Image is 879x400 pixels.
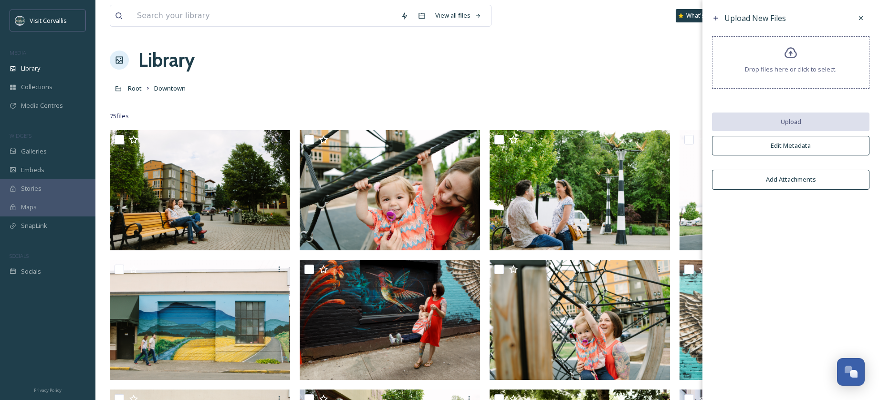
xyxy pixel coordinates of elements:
[128,82,142,94] a: Root
[490,130,670,250] img: Downtown Corvallis Oregon (16).jpg
[21,165,44,174] span: Embeds
[300,260,480,380] img: Downtown Corvallis Oregon (13).jpg
[21,82,52,92] span: Collections
[21,203,37,212] span: Maps
[154,82,186,94] a: Downtown
[110,130,290,250] img: Downtown Corvallis Oregon (17).jpg
[712,113,869,131] button: Upload
[837,358,865,386] button: Open Chat
[21,184,42,193] span: Stories
[110,112,129,121] span: 75 file s
[15,16,25,25] img: visit-corvallis-badge-dark-blue-orange%281%29.png
[300,130,480,250] img: Downtown Corvallis Oregon (18).jpg
[430,6,486,25] a: View all files
[21,101,63,110] span: Media Centres
[680,260,860,380] img: Downtown Corvallis Oregon (10).jpg
[676,9,723,22] a: What's New
[21,147,47,156] span: Galleries
[745,65,837,74] span: Drop files here or click to select.
[132,5,396,26] input: Search your library
[21,267,41,276] span: Socials
[724,13,786,23] span: Upload New Files
[21,64,40,73] span: Library
[10,132,31,139] span: WIDGETS
[110,260,290,380] img: Downtown Corvallis Oregon (12).jpg
[128,84,142,92] span: Root
[21,221,47,230] span: SnapLink
[30,16,67,25] span: Visit Corvallis
[138,46,195,74] a: Library
[680,130,860,250] img: Downtown Corvallis Oregon (14).jpg
[712,136,869,155] button: Edit Metadata
[10,49,26,56] span: MEDIA
[712,170,869,189] button: Add Attachments
[34,384,62,395] a: Privacy Policy
[10,252,29,259] span: SOCIALS
[34,387,62,393] span: Privacy Policy
[490,260,670,380] img: Downtown Corvallis Oregon (15).jpg
[154,84,186,92] span: Downtown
